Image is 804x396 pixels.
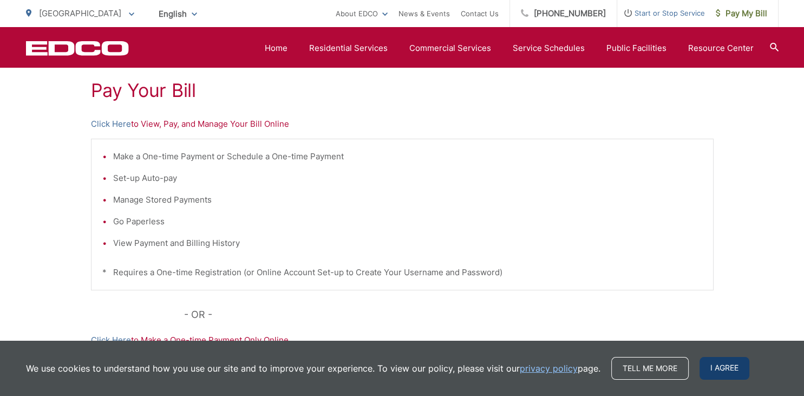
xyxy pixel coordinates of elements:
a: News & Events [398,7,450,20]
span: Pay My Bill [716,7,767,20]
p: to Make a One-time Payment Only Online [91,334,714,347]
span: I agree [700,357,749,380]
a: Tell me more [611,357,689,380]
li: Make a One-time Payment or Schedule a One-time Payment [113,150,702,163]
a: Service Schedules [513,42,585,55]
p: to View, Pay, and Manage Your Bill Online [91,118,714,131]
li: Set-up Auto-pay [113,172,702,185]
a: Click Here [91,334,131,347]
li: View Payment and Billing History [113,237,702,250]
a: Contact Us [461,7,499,20]
a: Public Facilities [606,42,666,55]
li: Manage Stored Payments [113,193,702,206]
p: - OR - [184,307,714,323]
p: * Requires a One-time Registration (or Online Account Set-up to Create Your Username and Password) [102,266,702,279]
a: privacy policy [520,362,578,375]
a: Resource Center [688,42,754,55]
h1: Pay Your Bill [91,80,714,101]
li: Go Paperless [113,215,702,228]
a: EDCD logo. Return to the homepage. [26,41,129,56]
a: Home [265,42,287,55]
span: [GEOGRAPHIC_DATA] [39,8,121,18]
p: We use cookies to understand how you use our site and to improve your experience. To view our pol... [26,362,600,375]
a: Residential Services [309,42,388,55]
a: Commercial Services [409,42,491,55]
a: About EDCO [336,7,388,20]
span: English [151,4,205,23]
a: Click Here [91,118,131,131]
